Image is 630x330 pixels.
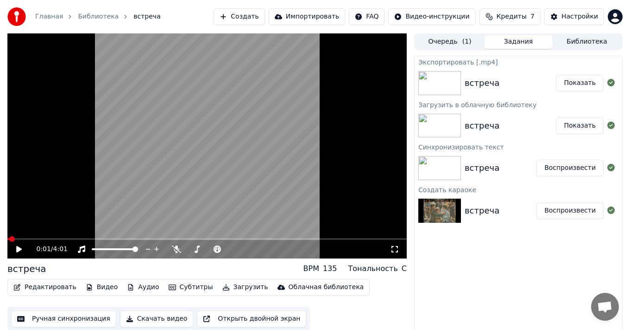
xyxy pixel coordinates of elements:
[465,77,499,90] div: встреча
[536,202,604,219] button: Воспроизвести
[11,311,116,327] button: Ручная синхронизация
[165,281,217,294] button: Субтитры
[462,37,472,46] span: ( 1 )
[561,12,598,21] div: Настройки
[465,162,499,175] div: встреча
[197,311,306,327] button: Открыть двойной экран
[120,311,194,327] button: Скачать видео
[415,141,622,152] div: Синхронизировать текст
[544,8,604,25] button: Настройки
[35,12,63,21] a: Главная
[82,281,122,294] button: Видео
[123,281,163,294] button: Аудио
[36,245,58,254] div: /
[536,160,604,176] button: Воспроизвести
[10,281,80,294] button: Редактировать
[497,12,527,21] span: Кредиты
[36,245,50,254] span: 0:01
[591,293,619,321] a: Открытый чат
[323,263,337,274] div: 135
[465,204,499,217] div: встреча
[479,8,541,25] button: Кредиты7
[269,8,346,25] button: Импортировать
[388,8,475,25] button: Видео-инструкции
[556,117,604,134] button: Показать
[35,12,161,21] nav: breadcrumb
[553,35,621,49] button: Библиотека
[402,263,407,274] div: C
[133,12,160,21] span: встреча
[530,12,535,21] span: 7
[415,184,622,195] div: Создать караоке
[7,7,26,26] img: youka
[78,12,119,21] a: Библиотека
[7,262,46,275] div: встреча
[465,119,499,132] div: встреча
[303,263,319,274] div: BPM
[348,263,398,274] div: Тональность
[556,75,604,91] button: Показать
[415,56,622,67] div: Экспортировать [.mp4]
[53,245,68,254] span: 4:01
[349,8,384,25] button: FAQ
[484,35,553,49] button: Задания
[416,35,484,49] button: Очередь
[289,283,364,292] div: Облачная библиотека
[214,8,265,25] button: Создать
[415,99,622,110] div: Загрузить в облачную библиотеку
[219,281,272,294] button: Загрузить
